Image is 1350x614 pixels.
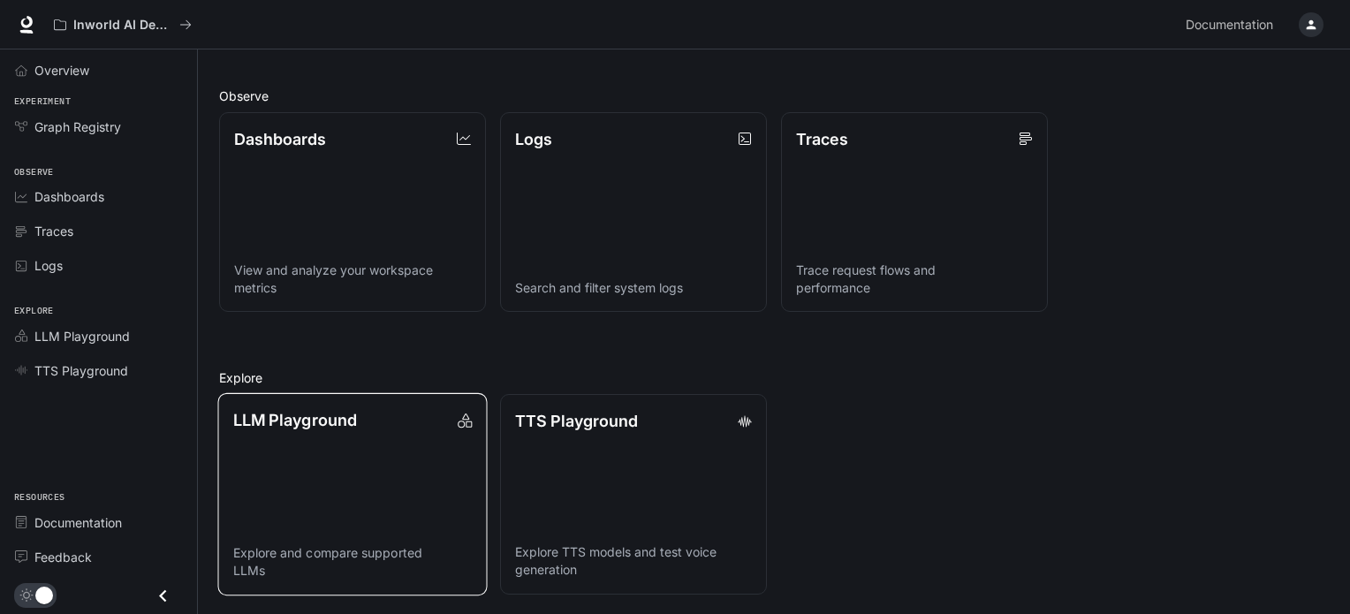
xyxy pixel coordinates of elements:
a: TracesTrace request flows and performance [781,112,1048,313]
span: Documentation [1186,14,1273,36]
p: Trace request flows and performance [796,262,1033,297]
p: Logs [515,127,552,151]
p: LLM Playground [233,408,357,432]
span: Dark mode toggle [35,585,53,604]
span: Graph Registry [34,117,121,136]
a: Dashboards [7,181,190,212]
a: Traces [7,216,190,246]
p: Traces [796,127,848,151]
span: Traces [34,222,73,240]
p: Inworld AI Demos [73,18,172,33]
p: View and analyze your workspace metrics [234,262,471,297]
a: Feedback [7,542,190,572]
button: Close drawer [143,578,183,614]
p: Explore and compare supported LLMs [233,544,473,580]
span: Dashboards [34,187,104,206]
a: Documentation [1179,7,1286,42]
a: Overview [7,55,190,86]
a: Logs [7,250,190,281]
h2: Observe [219,87,1329,105]
a: LLM Playground [7,321,190,352]
a: DashboardsView and analyze your workspace metrics [219,112,486,313]
a: TTS Playground [7,355,190,386]
p: Dashboards [234,127,326,151]
button: All workspaces [46,7,200,42]
a: Graph Registry [7,111,190,142]
a: Documentation [7,507,190,538]
p: TTS Playground [515,409,638,433]
span: Logs [34,256,63,275]
span: TTS Playground [34,361,128,380]
span: Feedback [34,548,92,566]
span: Documentation [34,513,122,532]
a: TTS PlaygroundExplore TTS models and test voice generation [500,394,767,595]
a: LLM PlaygroundExplore and compare supported LLMs [217,393,487,595]
span: Overview [34,61,89,80]
span: LLM Playground [34,327,130,345]
h2: Explore [219,368,1329,387]
a: LogsSearch and filter system logs [500,112,767,313]
p: Explore TTS models and test voice generation [515,543,752,579]
p: Search and filter system logs [515,279,752,297]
